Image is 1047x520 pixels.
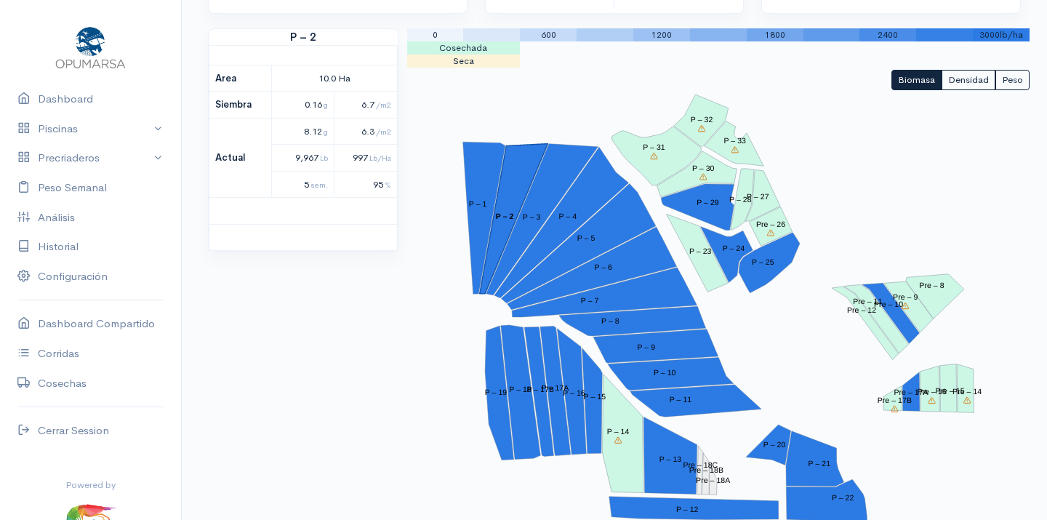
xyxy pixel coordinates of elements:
[722,244,745,253] tspan: P – 24
[310,180,328,190] span: sem.
[643,143,665,152] tspan: P – 31
[320,153,328,163] span: Lb
[891,70,942,91] button: Biomasa
[917,388,946,396] tspan: Pre – 16
[676,505,699,514] tspan: P – 12
[484,388,507,397] tspan: P – 19
[376,100,391,110] span: /m2
[898,73,935,86] span: Biomasa
[433,29,438,41] span: 0
[689,247,712,256] tspan: P – 23
[1000,29,1023,41] span: lb/ha
[935,386,964,395] tspan: Pre – 15
[272,65,397,92] td: 10.0 Ha
[893,293,918,302] tspan: Pre – 9
[209,92,272,119] th: Siembra
[723,137,746,145] tspan: P – 33
[747,192,769,201] tspan: P – 27
[874,300,903,309] tspan: Pre – 10
[272,171,334,198] td: 5
[594,263,612,272] tspan: P – 6
[324,127,328,137] span: g
[407,55,521,68] td: Seca
[1002,73,1023,86] span: Peso
[919,281,944,290] tspan: Pre – 8
[952,388,982,396] tspan: Pre – 14
[522,213,540,222] tspan: P – 3
[509,385,531,394] tspan: P – 18
[334,145,397,172] td: 997
[580,297,598,305] tspan: P – 7
[541,29,556,41] span: 600
[689,466,723,475] tspan: Pre – 18B
[692,164,715,172] tspan: P – 30
[272,92,334,119] td: 0.16
[376,127,391,137] span: /m2
[583,393,606,401] tspan: P – 15
[558,212,577,221] tspan: P – 4
[272,118,334,145] td: 8.12
[756,220,785,228] tspan: Pre – 26
[995,70,1030,91] button: Peso
[878,396,912,405] tspan: Pre – 17B
[541,384,569,393] tspan: P – 17A
[272,145,334,172] td: 9,967
[324,100,328,110] span: g
[654,369,676,377] tspan: P – 10
[334,118,397,145] td: 6.3
[763,441,786,449] tspan: P – 20
[637,343,655,351] tspan: P – 9
[659,455,681,464] tspan: P – 13
[808,460,830,468] tspan: P – 21
[691,116,713,124] tspan: P – 32
[948,73,989,86] span: Densidad
[832,494,854,503] tspan: P – 22
[979,29,1000,41] span: 3000
[334,171,397,198] td: 95
[696,476,730,485] tspan: Pre – 18A
[495,212,513,221] tspan: P – 2
[385,180,391,190] span: %
[683,461,718,470] tspan: Pre – 18C
[577,234,595,243] tspan: P – 5
[942,70,995,91] button: Densidad
[209,29,398,46] strong: P – 2
[334,92,397,119] td: 6.7
[847,306,876,315] tspan: Pre – 12
[669,396,691,404] tspan: P – 11
[209,118,272,198] th: Actual
[853,297,882,306] tspan: Pre – 11
[601,317,619,326] tspan: P – 8
[752,257,774,266] tspan: P – 25
[607,428,630,436] tspan: P – 14
[563,389,585,398] tspan: P – 16
[526,385,554,394] tspan: P – 17B
[468,200,486,209] tspan: P – 1
[407,41,521,55] td: Cosechada
[52,23,129,70] img: Opumarsa
[697,199,719,207] tspan: P – 29
[651,29,672,41] span: 1200
[369,153,391,163] span: Lb/Ha
[765,29,785,41] span: 1800
[878,29,898,41] span: 2400
[894,388,928,397] tspan: Pre – 17A
[729,195,752,204] tspan: P – 28
[209,65,272,92] th: Area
